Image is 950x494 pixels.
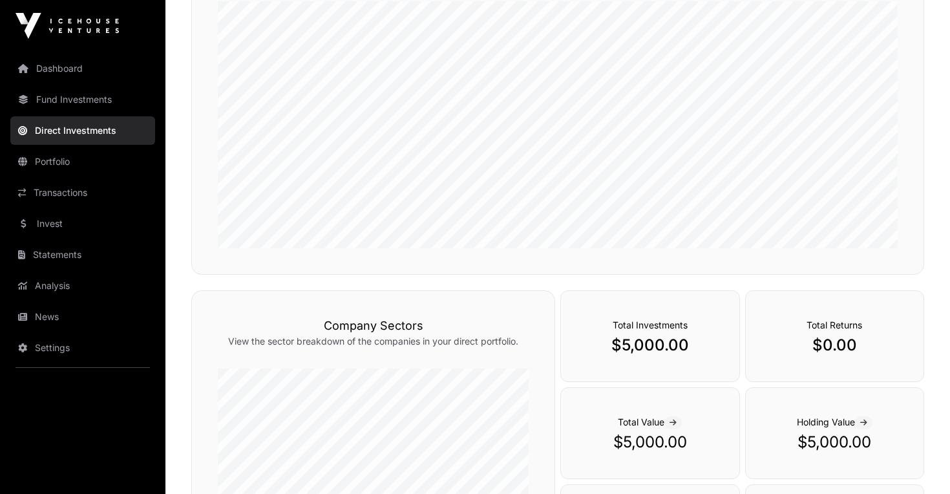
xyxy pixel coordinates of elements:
[772,335,898,356] p: $0.00
[218,317,529,335] h3: Company Sectors
[218,335,529,348] p: View the sector breakdown of the companies in your direct portfolio.
[10,54,155,83] a: Dashboard
[10,303,155,331] a: News
[797,416,872,427] span: Holding Value
[885,432,950,494] iframe: Chat Widget
[16,13,119,39] img: Icehouse Ventures Logo
[10,147,155,176] a: Portfolio
[807,319,862,330] span: Total Returns
[618,416,682,427] span: Total Value
[10,272,155,300] a: Analysis
[10,241,155,269] a: Statements
[10,209,155,238] a: Invest
[587,335,713,356] p: $5,000.00
[10,85,155,114] a: Fund Investments
[10,116,155,145] a: Direct Investments
[613,319,688,330] span: Total Investments
[10,334,155,362] a: Settings
[772,432,898,453] p: $5,000.00
[10,178,155,207] a: Transactions
[587,432,713,453] p: $5,000.00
